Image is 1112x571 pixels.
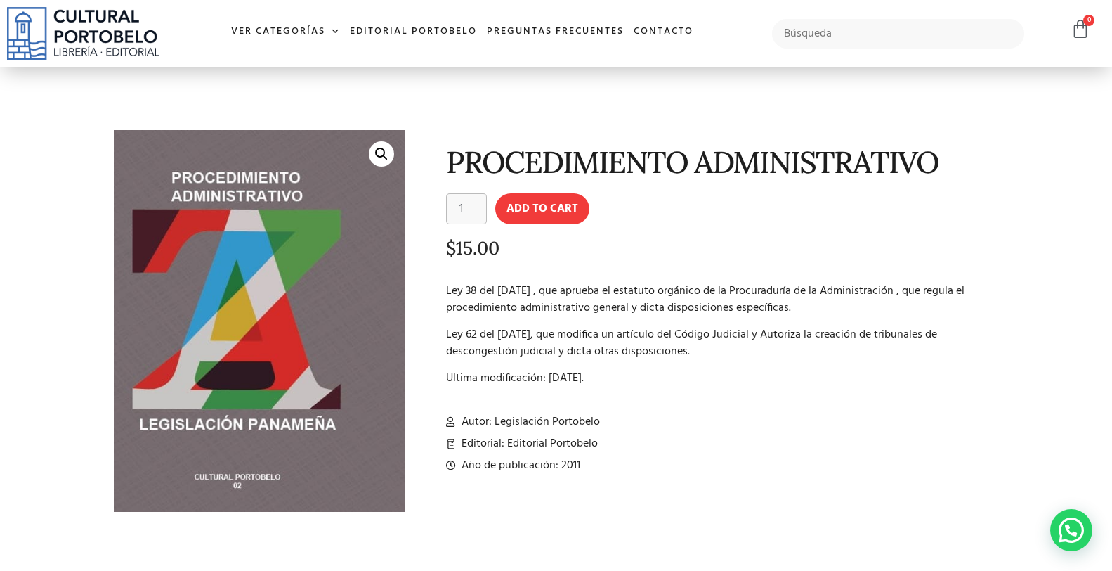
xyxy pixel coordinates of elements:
[482,17,629,47] a: Preguntas frecuentes
[1083,15,1094,26] span: 0
[446,146,995,179] h1: PROCEDIMIENTO ADMINISTRATIVO
[458,457,580,474] span: Año de publicación: 2011
[226,17,345,47] a: Ver Categorías
[458,435,598,452] span: Editorial: Editorial Portobelo
[446,326,995,360] p: Ley 62 del [DATE], que modifica un artículo del Código Judicial y Autoriza la creación de tribuna...
[446,193,487,224] input: Product quantity
[495,193,589,224] button: Add to cart
[446,236,499,259] bdi: 15.00
[369,141,394,167] a: 🔍
[772,19,1023,49] input: Búsqueda
[345,17,482,47] a: Editorial Portobelo
[446,236,456,259] span: $
[629,17,698,47] a: Contacto
[446,370,995,387] p: Ultima modificación: [DATE].
[446,283,995,316] p: Ley 38 del [DATE] , que aprueba el estatuto orgánico de la Procuraduría de la Administración , qu...
[458,413,600,430] span: Autor: Legislación Portobelo
[1071,19,1090,39] a: 0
